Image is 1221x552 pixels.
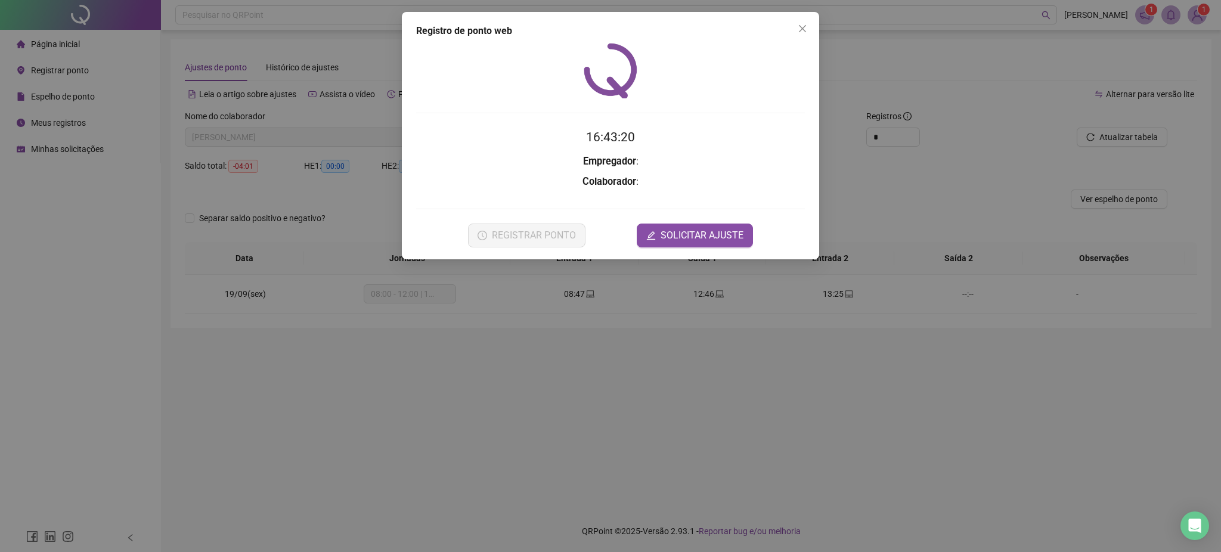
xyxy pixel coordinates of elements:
span: close [798,24,807,33]
span: edit [646,231,656,240]
button: Close [793,19,812,38]
strong: Empregador [583,156,636,167]
h3: : [416,154,805,169]
div: Open Intercom Messenger [1180,511,1209,540]
time: 16:43:20 [586,130,635,144]
strong: Colaborador [582,176,636,187]
img: QRPoint [584,43,637,98]
h3: : [416,174,805,190]
span: SOLICITAR AJUSTE [661,228,743,243]
button: editSOLICITAR AJUSTE [637,224,753,247]
div: Registro de ponto web [416,24,805,38]
button: REGISTRAR PONTO [468,224,585,247]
